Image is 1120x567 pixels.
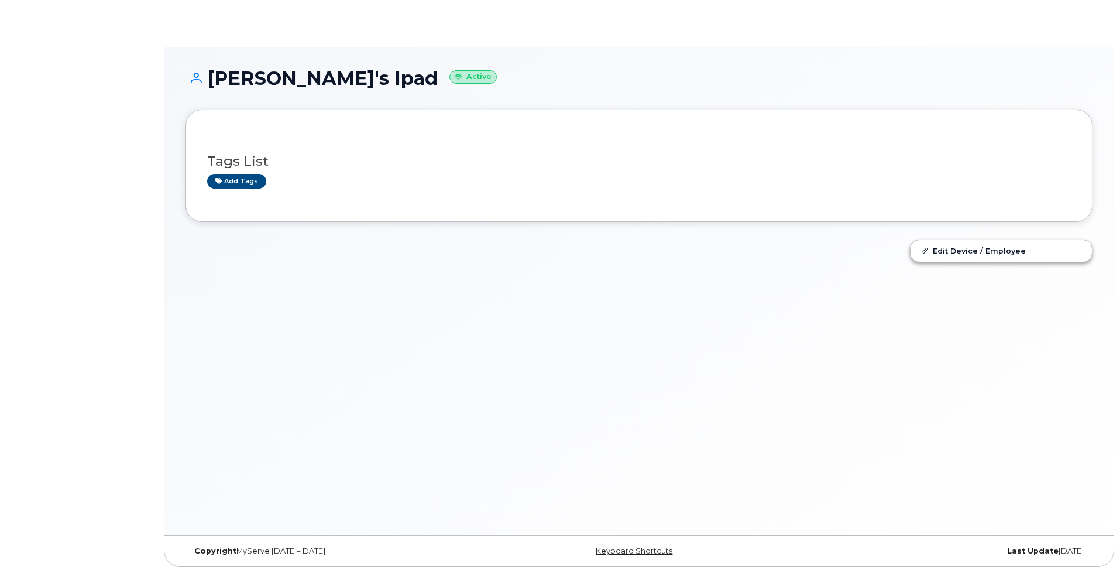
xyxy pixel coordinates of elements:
a: Edit Device / Employee [911,240,1092,261]
div: [DATE] [790,546,1092,556]
small: Active [449,70,497,84]
h3: Tags List [207,154,1071,169]
a: Keyboard Shortcuts [596,546,672,555]
div: MyServe [DATE]–[DATE] [185,546,488,556]
a: Add tags [207,174,266,189]
strong: Copyright [194,546,236,555]
strong: Last Update [1007,546,1059,555]
h1: [PERSON_NAME]'s Ipad [185,68,1092,88]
